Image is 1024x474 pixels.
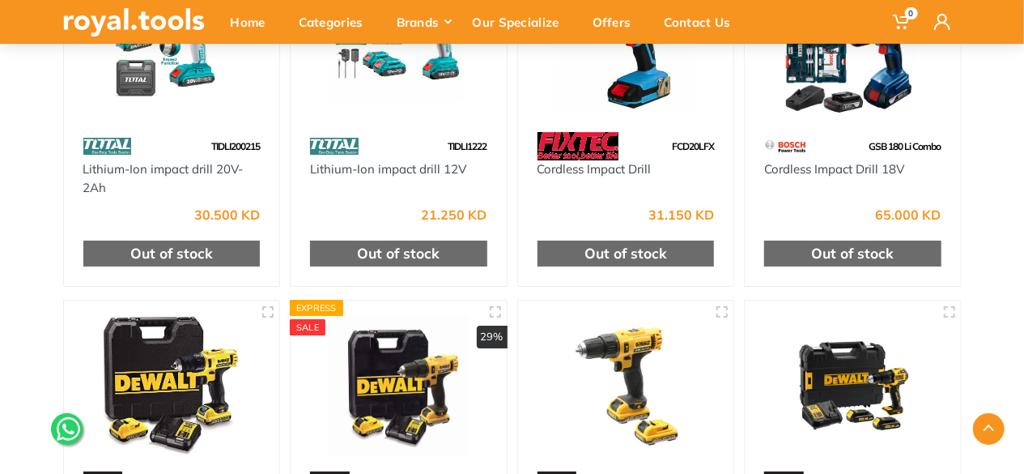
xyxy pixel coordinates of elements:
[869,140,941,152] span: GSB 180 Li Combo
[672,140,714,152] span: FCD20LFX
[876,208,941,221] div: 65.000 KD
[477,326,508,348] div: 29%
[537,241,715,267] div: Out of stock
[310,241,487,267] div: Out of stock
[305,315,492,455] img: Royal Tools - 12v Hammer Drill Driver
[83,161,244,195] a: Lithium-Ion impact drill 20V-2Ah
[63,8,205,36] img: royal.tools Logo
[764,132,807,160] img: 55.webp
[83,132,132,160] img: 86.webp
[290,319,325,335] div: SALE
[310,132,359,160] img: 86.webp
[581,5,653,39] div: Offers
[79,315,266,455] img: Royal Tools - 12v Compact Drill Driver 2.0ah
[290,300,343,316] div: Express
[385,5,461,39] div: Brands
[759,315,946,455] img: Royal Tools - 18V Cordless Hammer Drill 1.5 Ah
[653,5,753,39] div: Contact Us
[537,132,618,160] img: 115.webp
[533,315,720,455] img: Royal Tools - 18v impact drill brushless
[287,5,385,39] div: Categories
[905,7,918,19] span: 0
[310,161,466,177] a: Lithium-Ion impact drill 12V
[219,5,287,39] div: Home
[461,5,581,39] div: Our Specialize
[194,208,260,221] div: 30.500 KD
[648,208,714,221] div: 31.150 KD
[211,140,260,152] span: TIDLI200215
[422,208,487,221] div: 21.250 KD
[448,140,487,152] span: TIDLI1222
[537,161,652,177] a: Cordless Impact Drill
[83,241,261,267] div: Out of stock
[764,241,941,267] div: Out of stock
[764,161,904,177] a: Cordless Impact Drill 18V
